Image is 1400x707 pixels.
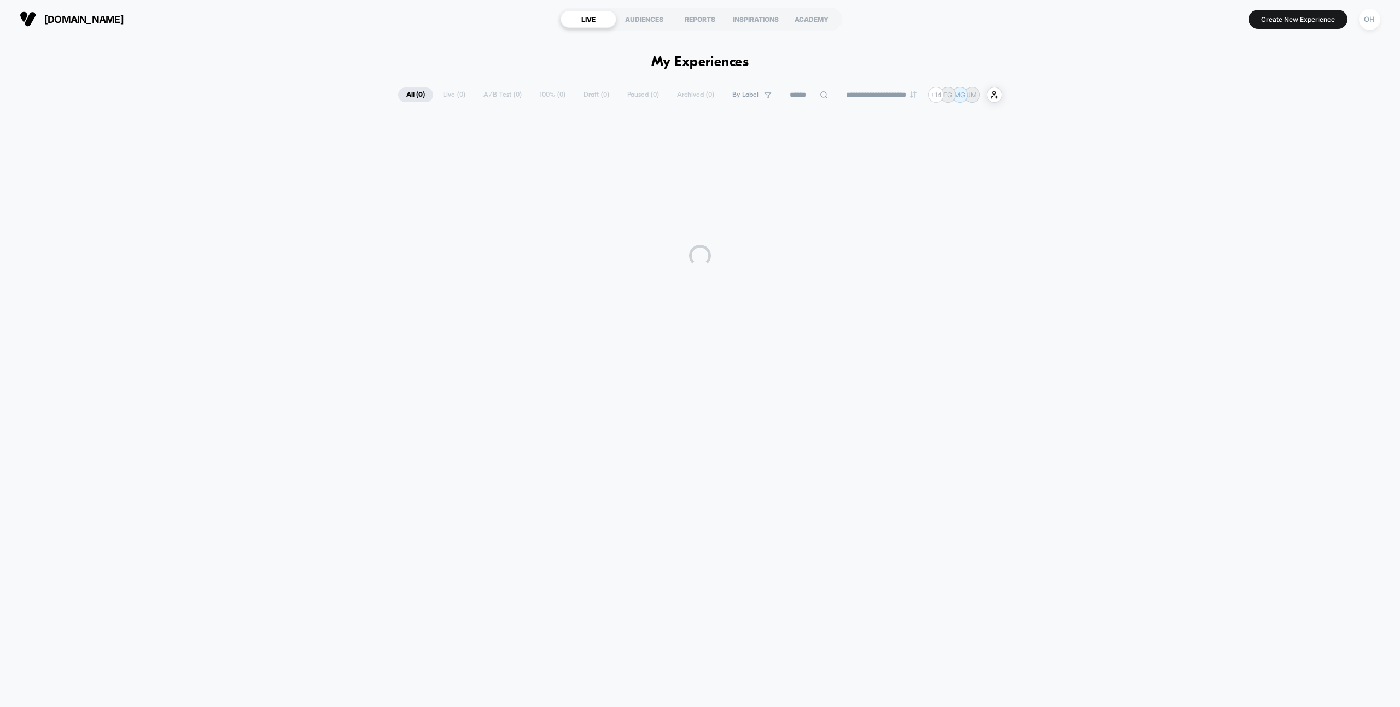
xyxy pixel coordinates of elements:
p: EG [943,91,952,99]
img: Visually logo [20,11,36,27]
h1: My Experiences [651,55,749,70]
button: Create New Experience [1249,10,1347,29]
div: INSPIRATIONS [728,10,784,28]
div: LIVE [561,10,616,28]
p: JM [967,91,977,99]
button: [DOMAIN_NAME] [16,10,127,28]
div: REPORTS [672,10,728,28]
div: AUDIENCES [616,10,672,28]
button: OH [1356,8,1384,31]
span: [DOMAIN_NAME] [44,14,124,25]
div: + 14 [928,87,944,103]
span: By Label [732,91,759,99]
img: end [910,91,917,98]
span: All ( 0 ) [398,87,433,102]
div: ACADEMY [784,10,839,28]
div: OH [1359,9,1380,30]
p: MG [954,91,965,99]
